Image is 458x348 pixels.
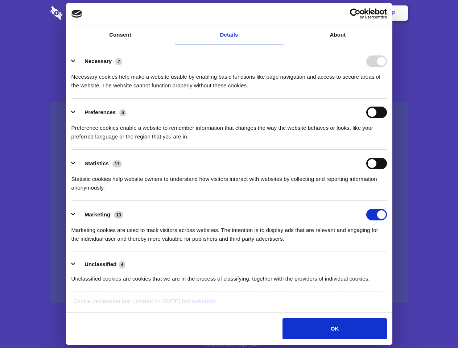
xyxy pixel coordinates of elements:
button: Statistics (17) [71,158,127,169]
div: Marketing cookies are used to track visitors across websites. The intention is to display ads tha... [71,220,387,243]
h4: Auto-redaction of sensitive data, encrypted data sharing and self-destructing private chats. Shar... [50,66,408,90]
a: Cookiebot [188,298,215,304]
label: Statistics [84,160,109,166]
img: logo [71,10,82,18]
a: Consent [66,25,175,45]
button: Unclassified (4) [71,260,130,269]
button: OK [282,318,387,339]
a: Pricing [213,2,244,24]
label: Preferences [84,109,116,115]
button: Marketing (13) [71,209,128,220]
a: Login [329,2,360,24]
label: Marketing [84,211,110,217]
label: Necessary [84,58,112,64]
span: 13 [114,211,123,219]
span: 7 [115,58,122,65]
div: Necessary cookies help make a website usable by enabling basic functions like page navigation and... [71,67,387,90]
button: Preferences (4) [71,107,131,118]
button: Necessary (7) [71,55,127,67]
div: Preference cookies enable a website to remember information that changes the way the website beha... [71,118,387,141]
div: Statistic cookies help website owners to understand how visitors interact with websites by collec... [71,169,387,192]
a: Contact [294,2,327,24]
a: About [284,25,392,45]
div: Cookie declaration last updated on [DATE] by [68,297,390,311]
a: Usercentrics Cookiebot - opens in a new window [323,8,387,19]
span: 4 [119,109,126,116]
span: 4 [119,261,126,268]
a: Details [175,25,284,45]
h1: Eliminate Slack Data Loss. [50,33,408,59]
img: logo-wordmark-white-trans-d4663122ce5f474addd5e946df7df03e33cb6a1c49d2221995e7729f52c070b2.svg [50,6,112,20]
span: 17 [112,160,122,167]
div: Unclassified cookies are cookies that we are in the process of classifying, together with the pro... [71,269,387,283]
a: Wistia video thumbnail [50,102,408,303]
iframe: Drift Widget Chat Controller [422,312,449,339]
